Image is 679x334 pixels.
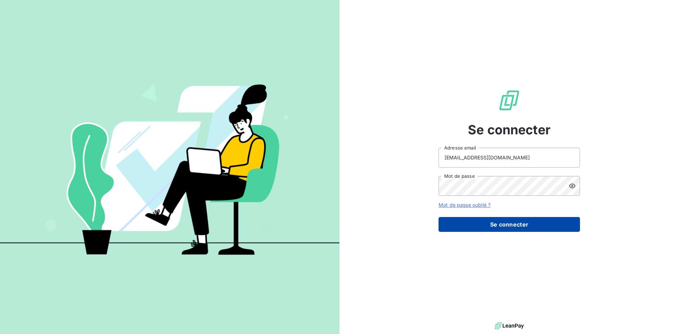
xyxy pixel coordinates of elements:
[498,89,521,112] img: Logo LeanPay
[495,321,524,331] img: logo
[439,148,580,168] input: placeholder
[468,120,551,139] span: Se connecter
[439,217,580,232] button: Se connecter
[439,202,491,208] a: Mot de passe oublié ?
